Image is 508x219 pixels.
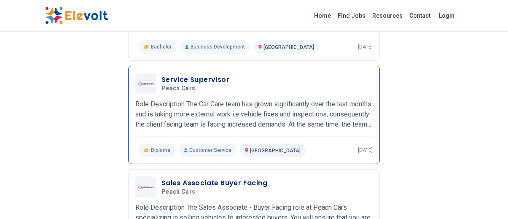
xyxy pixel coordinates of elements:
a: Home [311,9,335,22]
p: [DATE] [358,147,373,154]
span: [GEOGRAPHIC_DATA] [263,44,314,50]
span: Peach Cars [161,188,196,196]
span: Peach Cars [161,85,196,92]
a: Contact [406,9,434,22]
a: Find Jobs [335,9,369,22]
a: Resources [369,9,406,22]
span: Bachelor [151,43,172,50]
p: Customer Service [179,143,237,157]
h3: Service Supervisor [161,75,229,85]
a: Login [434,7,460,24]
p: Role Description The Car Care team has grown significantly over the last months and is taking mor... [135,99,373,130]
span: Diploma [151,147,170,154]
iframe: Chat Widget [466,178,508,219]
p: [DATE] [358,43,373,50]
h3: Sales Associate Buyer Facing [161,178,267,188]
img: Peach Cars [137,81,154,86]
img: Peach Cars [137,184,154,189]
a: Peach CarsService SupervisorPeach CarsRole Description The Car Care team has grown significantly ... [135,73,373,157]
p: Business Development [180,40,250,54]
img: Elevolt [45,7,108,24]
span: [GEOGRAPHIC_DATA] [250,148,301,154]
